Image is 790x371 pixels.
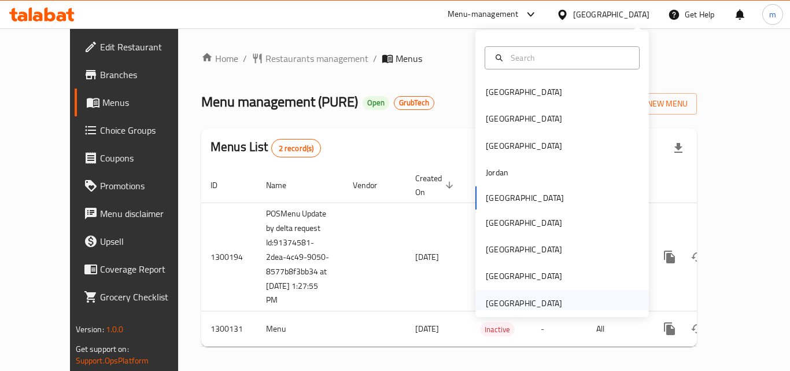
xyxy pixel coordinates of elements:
span: Restaurants management [265,52,368,65]
div: [GEOGRAPHIC_DATA] [486,112,562,125]
a: Menu disclaimer [75,200,202,227]
td: 1300194 [201,203,257,311]
span: Coverage Report [100,262,193,276]
span: Coupons [100,151,193,165]
div: [GEOGRAPHIC_DATA] [486,216,562,229]
a: Edit Restaurant [75,33,202,61]
button: Add New Menu [607,93,697,115]
span: ID [211,178,232,192]
div: [GEOGRAPHIC_DATA] [486,270,562,282]
a: Promotions [75,172,202,200]
div: Open [363,96,389,110]
h2: Menus List [211,138,321,157]
span: Menus [102,95,193,109]
a: Choice Groups [75,116,202,144]
td: 1300131 [201,311,257,347]
div: Total records count [271,139,322,157]
span: Promotions [100,179,193,193]
span: [DATE] [415,321,439,336]
span: m [769,8,776,21]
a: Branches [75,61,202,89]
td: All [587,311,647,347]
div: Inactive [480,322,515,336]
a: Support.OpsPlatform [76,353,149,368]
a: Grocery Checklist [75,283,202,311]
div: Export file [665,134,692,162]
span: Vendor [353,178,392,192]
div: Menu-management [448,8,519,21]
span: Menu disclaimer [100,207,193,221]
li: / [373,52,377,65]
span: Created On [415,171,457,199]
span: Add New Menu [617,97,688,111]
td: Menu [257,311,344,347]
div: Jordan [486,166,508,179]
span: GrubTech [394,98,434,108]
a: Home [201,52,238,65]
button: Change Status [684,315,711,343]
span: [DATE] [415,249,439,265]
a: Menus [75,89,202,116]
div: [GEOGRAPHIC_DATA] [486,243,562,256]
a: Coverage Report [75,255,202,283]
div: [GEOGRAPHIC_DATA] [573,8,649,21]
input: Search [506,52,632,64]
span: Open [363,98,389,108]
span: Branches [100,68,193,82]
span: Grocery Checklist [100,290,193,304]
div: [GEOGRAPHIC_DATA] [486,86,562,98]
td: POSMenu Update by delta request Id:91374581-2dea-4c49-9050-8577b8f3bb34 at [DATE] 1:27:55 PM [257,203,344,311]
span: Inactive [480,323,515,336]
td: - [531,311,587,347]
div: [GEOGRAPHIC_DATA] [486,139,562,152]
a: Restaurants management [252,52,368,65]
span: Edit Restaurant [100,40,193,54]
button: more [656,243,684,271]
span: Name [266,178,301,192]
a: Upsell [75,227,202,255]
a: Coupons [75,144,202,172]
button: more [656,315,684,343]
span: 2 record(s) [272,143,321,154]
span: Menus [396,52,422,65]
nav: breadcrumb [201,52,697,65]
li: / [243,52,247,65]
span: Menu management ( PURE ) [201,89,358,115]
span: Version: [76,322,104,337]
span: Upsell [100,234,193,248]
span: Get support on: [76,341,129,357]
button: Change Status [684,243,711,271]
span: 1.0.0 [106,322,124,337]
div: [GEOGRAPHIC_DATA] [486,297,562,310]
span: Choice Groups [100,123,193,137]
